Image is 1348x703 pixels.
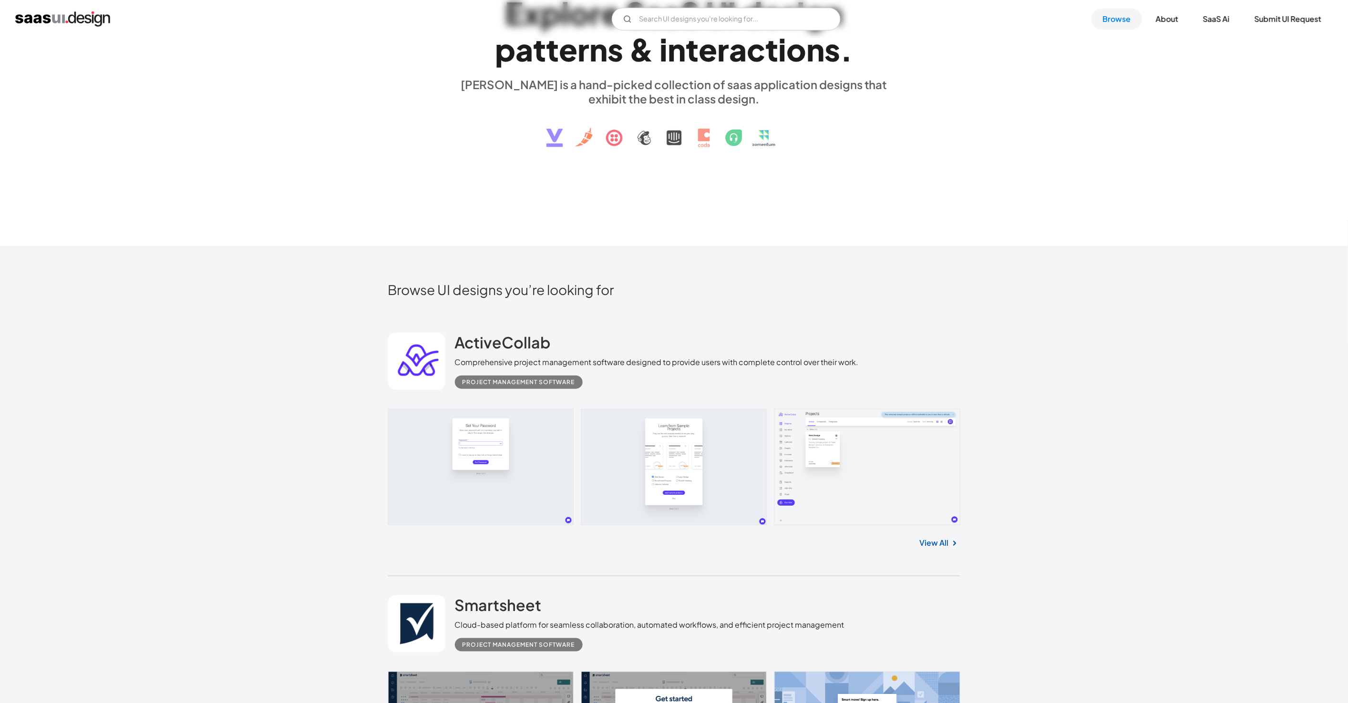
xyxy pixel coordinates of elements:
[463,639,575,651] div: Project Management Software
[559,31,578,68] div: e
[730,31,747,68] div: a
[455,595,542,619] a: Smartsheet
[455,333,551,357] a: ActiveCollab
[534,31,546,68] div: t
[686,31,699,68] div: t
[463,377,575,388] div: Project Management Software
[455,333,551,352] h2: ActiveCollab
[779,31,787,68] div: i
[608,31,624,68] div: s
[1192,9,1241,30] a: SaaS Ai
[516,31,534,68] div: a
[578,31,590,68] div: r
[455,77,894,106] div: [PERSON_NAME] is a hand-picked collection of saas application designs that exhibit the best in cl...
[1243,9,1333,30] a: Submit UI Request
[660,31,668,68] div: i
[699,31,718,68] div: e
[1144,9,1190,30] a: About
[495,31,516,68] div: p
[455,619,844,631] div: Cloud-based platform for seamless collaboration, automated workflows, and efficient project manag...
[841,31,853,68] div: .
[388,281,960,298] h2: Browse UI designs you’re looking for
[747,31,766,68] div: c
[718,31,730,68] div: r
[612,8,841,31] form: Email Form
[455,595,542,614] h2: Smartsheet
[530,106,819,155] img: text, icon, saas logo
[546,31,559,68] div: t
[15,11,110,27] a: home
[807,31,825,68] div: n
[920,537,949,549] a: View All
[668,31,686,68] div: n
[787,31,807,68] div: o
[766,31,779,68] div: t
[612,8,841,31] input: Search UI designs you're looking for...
[1091,9,1142,30] a: Browse
[590,31,608,68] div: n
[825,31,841,68] div: s
[629,31,654,68] div: &
[455,357,859,368] div: Comprehensive project management software designed to provide users with complete control over th...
